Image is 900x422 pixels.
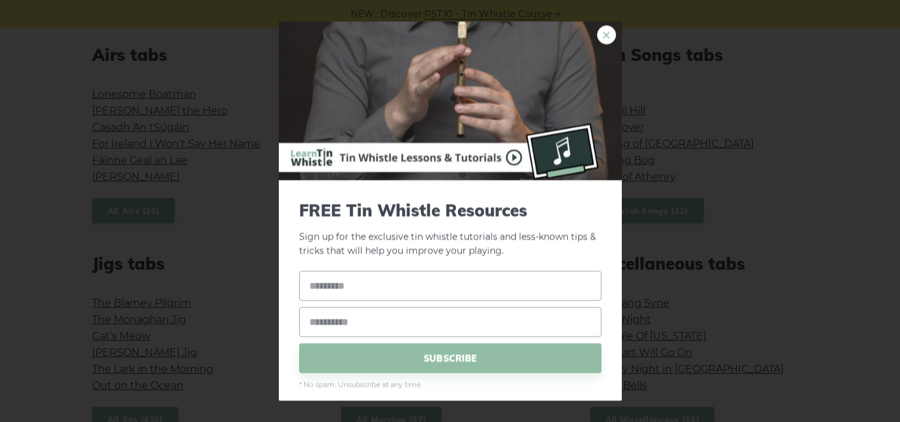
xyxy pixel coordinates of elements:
img: Tin Whistle Buying Guide Preview [279,21,622,180]
span: * No spam. Unsubscribe at any time. [299,379,601,391]
a: × [597,25,616,44]
span: FREE Tin Whistle Resources [299,200,601,220]
p: Sign up for the exclusive tin whistle tutorials and less-known tips & tricks that will help you i... [299,200,601,258]
span: SUBSCRIBE [299,343,601,373]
